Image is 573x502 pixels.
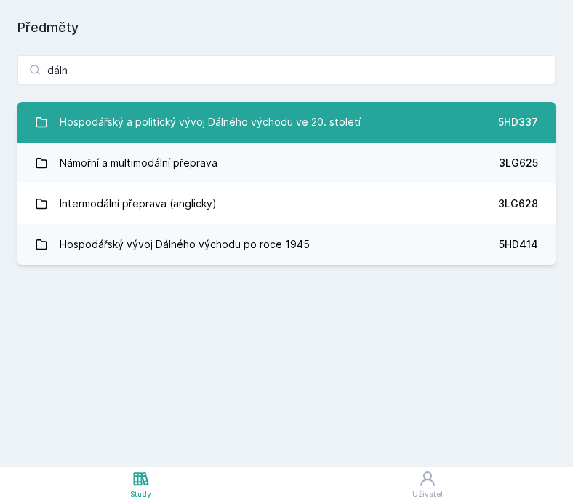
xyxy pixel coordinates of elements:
[498,115,538,130] div: 5HD337
[17,17,556,38] h1: Předměty
[499,156,538,170] div: 3LG625
[17,102,556,143] a: Hospodářský a politický vývoj Dálného východu ve 20. století 5HD337
[60,148,217,178] div: Námořní a multimodální přeprava
[17,183,556,224] a: Intermodální přeprava (anglicky) 3LG628
[60,189,217,218] div: Intermodální přeprava (anglicky)
[17,55,556,84] input: Název nebo ident předmětu…
[130,489,151,500] div: Study
[412,489,443,500] div: Uživatel
[60,230,310,259] div: Hospodářský vývoj Dálného východu po roce 1945
[17,224,556,265] a: Hospodářský vývoj Dálného východu po roce 1945 5HD414
[499,237,538,252] div: 5HD414
[498,196,538,211] div: 3LG628
[60,108,361,137] div: Hospodářský a politický vývoj Dálného východu ve 20. století
[17,143,556,183] a: Námořní a multimodální přeprava 3LG625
